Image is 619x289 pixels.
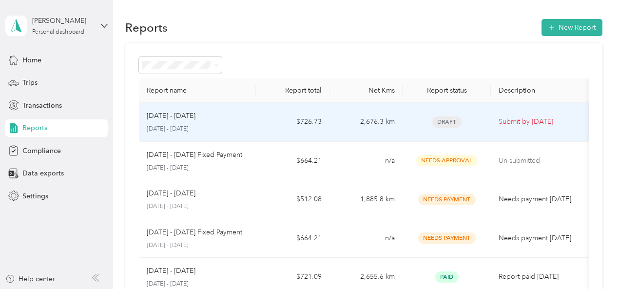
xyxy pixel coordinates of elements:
[32,29,84,35] div: Personal dashboard
[329,78,403,103] th: Net Kms
[499,155,581,166] p: Un-submitted
[435,271,459,283] span: Paid
[147,125,249,134] p: [DATE] - [DATE]
[256,219,329,258] td: $664.21
[147,150,242,160] p: [DATE] - [DATE] Fixed Payment
[256,103,329,142] td: $726.73
[147,280,249,289] p: [DATE] - [DATE]
[256,78,329,103] th: Report total
[147,202,249,211] p: [DATE] - [DATE]
[5,274,55,284] button: Help center
[329,142,403,181] td: n/a
[147,164,249,173] p: [DATE] - [DATE]
[256,180,329,219] td: $512.08
[418,232,476,244] span: Needs Payment
[542,19,602,36] button: New Report
[22,146,61,156] span: Compliance
[491,78,589,103] th: Description
[418,194,476,205] span: Needs Payment
[432,116,462,128] span: Draft
[147,111,195,121] p: [DATE] - [DATE]
[499,194,581,205] p: Needs payment [DATE]
[22,168,64,178] span: Data exports
[416,155,478,166] span: Needs Approval
[32,16,93,26] div: [PERSON_NAME]
[499,116,581,127] p: Submit by [DATE]
[22,55,41,65] span: Home
[499,271,581,282] p: Report paid [DATE]
[22,191,48,201] span: Settings
[22,100,62,111] span: Transactions
[147,266,195,276] p: [DATE] - [DATE]
[499,233,581,244] p: Needs payment [DATE]
[22,123,47,133] span: Reports
[564,234,619,289] iframe: Everlance-gr Chat Button Frame
[22,77,38,88] span: Trips
[139,78,256,103] th: Report name
[329,219,403,258] td: n/a
[147,241,249,250] p: [DATE] - [DATE]
[329,180,403,219] td: 1,885.8 km
[410,86,483,95] div: Report status
[256,142,329,181] td: $664.21
[329,103,403,142] td: 2,676.3 km
[125,22,168,33] h1: Reports
[147,227,242,238] p: [DATE] - [DATE] Fixed Payment
[147,188,195,199] p: [DATE] - [DATE]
